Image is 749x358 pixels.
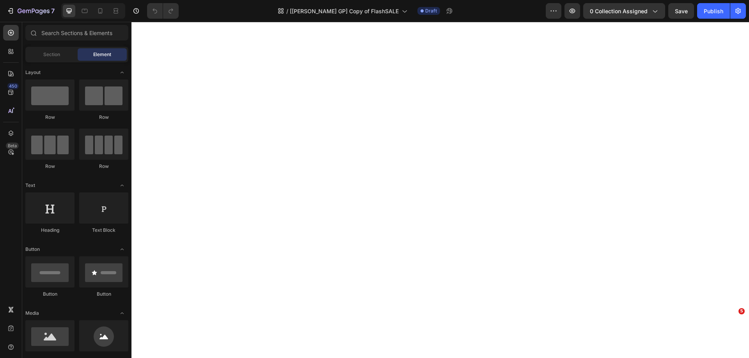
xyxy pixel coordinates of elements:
[116,243,128,256] span: Toggle open
[51,6,55,16] p: 7
[290,7,399,15] span: [[PERSON_NAME] GP] Copy of FlashSALE
[583,3,665,19] button: 0 collection assigned
[116,66,128,79] span: Toggle open
[704,7,723,15] div: Publish
[116,179,128,192] span: Toggle open
[738,308,745,314] span: 5
[79,114,128,121] div: Row
[25,291,75,298] div: Button
[25,182,35,189] span: Text
[25,163,75,170] div: Row
[79,227,128,234] div: Text Block
[425,7,437,14] span: Draft
[25,227,75,234] div: Heading
[116,307,128,319] span: Toggle open
[147,3,179,19] div: Undo/Redo
[7,83,19,89] div: 450
[286,7,288,15] span: /
[93,51,111,58] span: Element
[6,143,19,149] div: Beta
[675,8,688,14] span: Save
[25,25,128,41] input: Search Sections & Elements
[79,291,128,298] div: Button
[25,310,39,317] span: Media
[131,22,749,358] iframe: Design area
[25,114,75,121] div: Row
[25,246,40,253] span: Button
[590,7,648,15] span: 0 collection assigned
[25,69,41,76] span: Layout
[3,3,58,19] button: 7
[79,163,128,170] div: Row
[668,3,694,19] button: Save
[43,51,60,58] span: Section
[697,3,730,19] button: Publish
[722,320,741,339] iframe: Intercom live chat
